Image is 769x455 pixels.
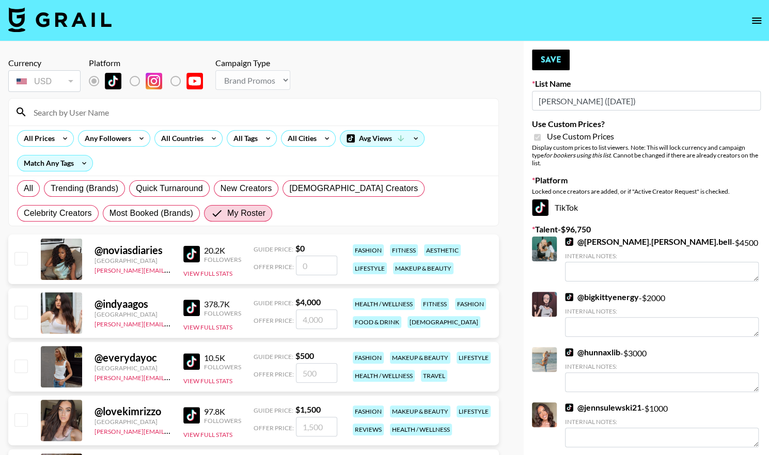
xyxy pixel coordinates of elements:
input: 500 [296,363,337,383]
div: 20.2K [204,245,241,256]
strong: $ 1,500 [295,404,321,414]
span: Guide Price: [254,245,293,253]
div: fashion [353,244,384,256]
span: New Creators [221,182,272,195]
strong: $ 0 [295,243,305,253]
img: TikTok [183,407,200,423]
div: Internal Notes: [565,363,759,370]
button: View Full Stats [183,431,232,438]
span: Trending (Brands) [51,182,118,195]
span: Most Booked (Brands) [109,207,193,219]
input: 4,000 [296,309,337,329]
label: List Name [532,79,761,89]
a: [PERSON_NAME][EMAIL_ADDRESS][DOMAIN_NAME] [95,318,247,328]
a: @hunnaxlib [565,347,620,357]
div: List locked to TikTok. [89,70,211,92]
div: - $ 2000 [565,292,759,337]
div: 10.5K [204,353,241,363]
div: Currency [8,58,81,68]
div: food & drink [353,316,401,328]
span: [DEMOGRAPHIC_DATA] Creators [289,182,418,195]
div: Avg Views [340,131,424,146]
img: TikTok [183,300,200,316]
div: [GEOGRAPHIC_DATA] [95,364,171,372]
div: fashion [353,405,384,417]
div: All Prices [18,131,57,146]
div: fitness [390,244,418,256]
div: travel [421,370,447,382]
div: aesthetic [424,244,461,256]
div: health / wellness [353,370,415,382]
div: Currency is locked to USD [8,68,81,94]
div: lifestyle [353,262,387,274]
img: TikTok [565,348,573,356]
span: Offer Price: [254,263,294,271]
div: USD [10,72,79,90]
div: Locked once creators are added, or if "Active Creator Request" is checked. [532,187,761,195]
div: Followers [204,256,241,263]
a: [PERSON_NAME][EMAIL_ADDRESS][DOMAIN_NAME] [95,372,247,382]
div: @ indyaagos [95,297,171,310]
span: Quick Turnaround [136,182,203,195]
strong: $ 500 [295,351,314,360]
div: - $ 4500 [565,237,759,281]
a: @jennsulewski21 [565,402,641,413]
div: [DEMOGRAPHIC_DATA] [407,316,480,328]
div: 378.7K [204,299,241,309]
div: Followers [204,363,241,371]
span: Celebrity Creators [24,207,92,219]
a: [PERSON_NAME][EMAIL_ADDRESS][DOMAIN_NAME] [95,426,247,435]
div: @ lovekimrizzo [95,405,171,418]
div: lifestyle [457,405,491,417]
div: health / wellness [353,298,415,310]
div: Campaign Type [215,58,290,68]
span: Use Custom Prices [547,131,614,142]
button: open drawer [746,10,767,31]
div: All Countries [155,131,206,146]
span: My Roster [227,207,265,219]
span: Guide Price: [254,353,293,360]
div: [GEOGRAPHIC_DATA] [95,418,171,426]
img: TikTok [105,73,121,89]
span: Offer Price: [254,370,294,378]
div: Internal Notes: [565,252,759,260]
strong: $ 4,000 [295,297,321,307]
div: Followers [204,309,241,317]
div: Internal Notes: [565,307,759,315]
a: @[PERSON_NAME].[PERSON_NAME].bell [565,237,732,247]
img: Grail Talent [8,7,112,32]
img: TikTok [183,353,200,370]
div: fashion [353,352,384,364]
input: 0 [296,256,337,275]
a: [PERSON_NAME][EMAIL_ADDRESS][DOMAIN_NAME] [95,264,247,274]
div: @ everydayoc [95,351,171,364]
img: TikTok [565,403,573,412]
label: Talent - $ 96,750 [532,224,761,234]
img: TikTok [565,293,573,301]
div: lifestyle [457,352,491,364]
div: makeup & beauty [390,405,450,417]
div: Match Any Tags [18,155,92,171]
span: Guide Price: [254,406,293,414]
div: Platform [89,58,211,68]
label: Platform [532,175,761,185]
button: Save [532,50,570,70]
button: View Full Stats [183,270,232,277]
div: Any Followers [79,131,133,146]
div: @ noviasdiaries [95,244,171,257]
div: - $ 3000 [565,347,759,392]
div: 97.8K [204,406,241,417]
img: Instagram [146,73,162,89]
span: Guide Price: [254,299,293,307]
a: @bigkittyenergy [565,292,639,302]
span: Offer Price: [254,317,294,324]
div: Display custom prices to list viewers. Note: This will lock currency and campaign type . Cannot b... [532,144,761,167]
div: makeup & beauty [390,352,450,364]
button: View Full Stats [183,377,232,385]
div: reviews [353,423,384,435]
div: health / wellness [390,423,452,435]
span: All [24,182,33,195]
img: TikTok [183,246,200,262]
div: makeup & beauty [393,262,453,274]
div: Followers [204,417,241,425]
